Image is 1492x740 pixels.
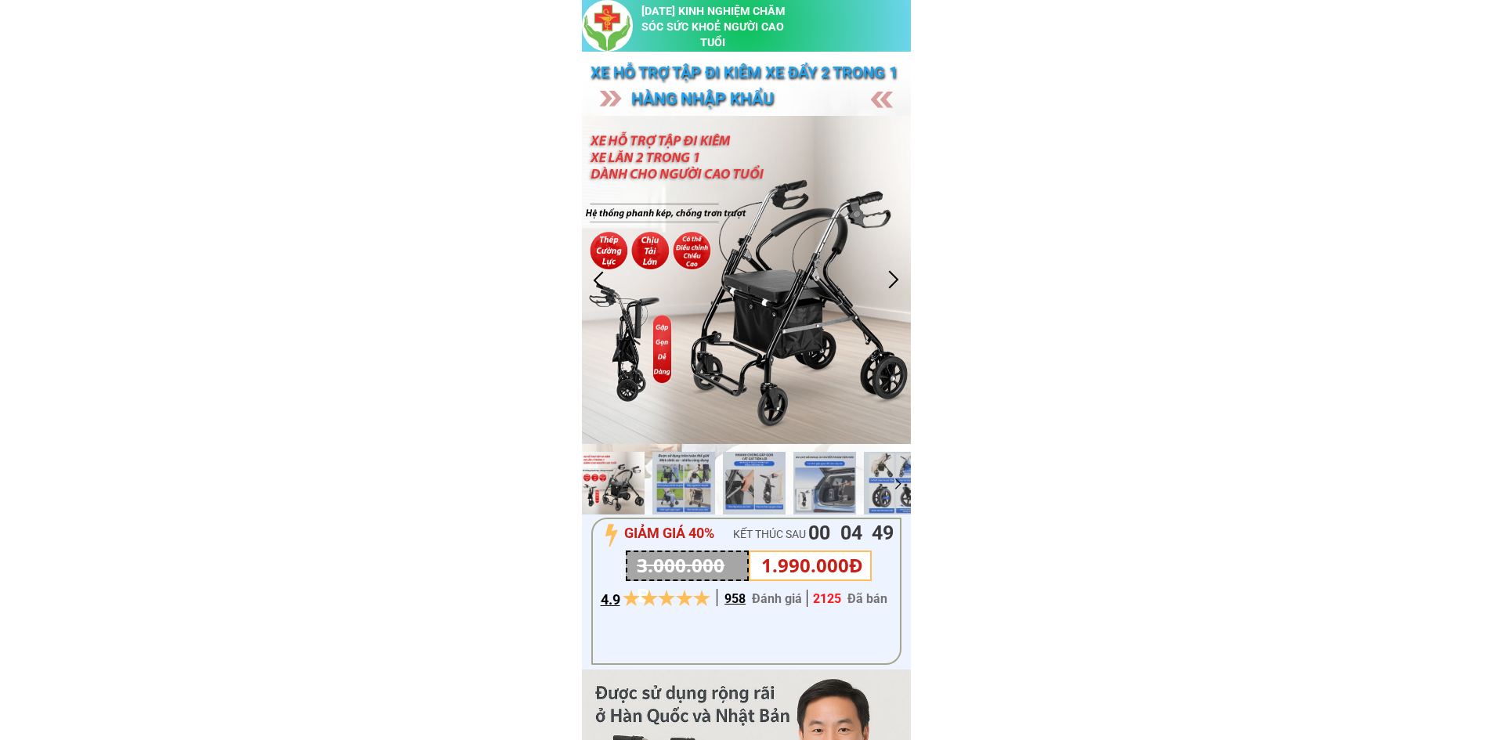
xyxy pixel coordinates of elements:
[624,522,732,545] h3: GIẢM GIÁ 40%
[637,550,738,611] h3: 3.000.000Đ
[752,591,802,606] span: Đánh giá
[631,86,877,139] h3: hàng nhập khẩu [GEOGRAPHIC_DATA]
[601,589,623,612] h3: 4.9
[638,4,788,51] h3: [DATE] KINH NGHIỆM CHĂM SÓC SỨC KHOẺ NGƯỜI CAO TUỔI
[847,591,887,606] span: Đã bán
[724,591,746,606] span: 958
[813,591,841,606] span: 2125
[733,525,838,543] h3: KẾT THÚC SAU
[591,60,906,85] h3: Xe hỗ trợ tập đi KIÊM xe đẩy 2 trong 1
[761,550,866,580] h3: 1.990.000Đ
